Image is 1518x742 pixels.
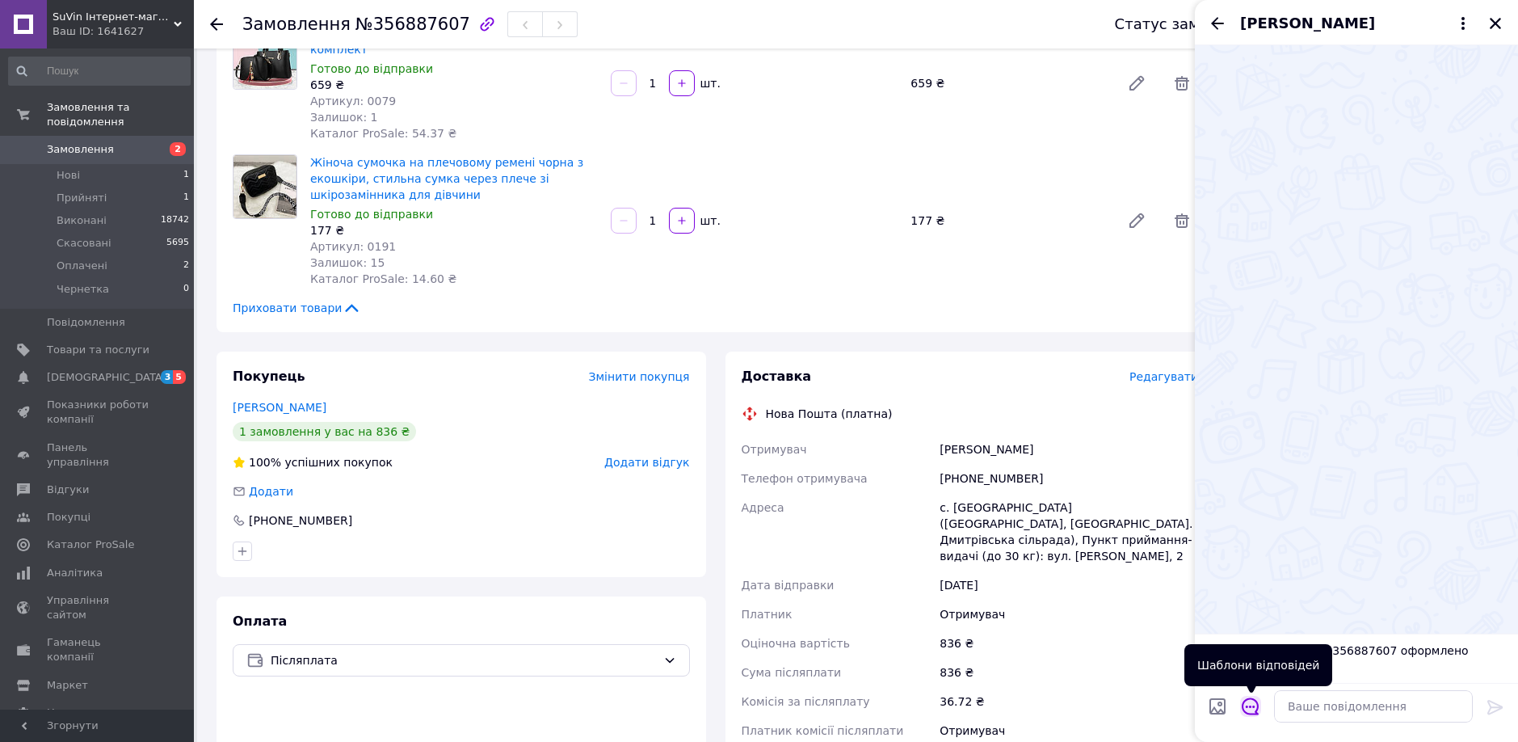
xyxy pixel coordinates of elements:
[233,401,326,414] a: [PERSON_NAME]
[47,510,90,525] span: Покупці
[742,501,784,514] span: Адреса
[47,538,134,552] span: Каталог ProSale
[210,16,223,32] div: Повернутися назад
[762,406,897,422] div: Нова Пошта (платна)
[183,259,189,273] span: 2
[936,687,1201,716] div: 36.72 ₴
[183,191,189,205] span: 1
[1240,13,1375,34] span: [PERSON_NAME]
[183,168,189,183] span: 1
[742,579,835,592] span: Дата відправки
[1184,644,1332,686] div: Шаблони відповідей
[53,10,174,24] span: SuVin Інтернет-магазин
[47,678,88,693] span: Маркет
[310,111,378,124] span: Залишок: 1
[1121,204,1153,237] a: Редагувати
[1166,67,1198,99] span: Видалити
[47,566,103,580] span: Аналітика
[310,62,433,75] span: Готово до відправки
[310,77,598,93] div: 659 ₴
[742,724,904,737] span: Платник комісії післяплати
[904,72,1114,95] div: 659 ₴
[57,213,107,228] span: Виконані
[57,236,111,251] span: Скасовані
[936,629,1201,658] div: 836 ₴
[47,100,194,129] span: Замовлення та повідомлення
[57,168,80,183] span: Нові
[170,142,186,156] span: 2
[1115,16,1264,32] div: Статус замовлення
[310,127,456,140] span: Каталог ProSale: 54.37 ₴
[1240,696,1261,717] button: Відкрити шаблони відповідей
[310,95,396,108] span: Артикул: 0079
[1166,204,1198,237] span: Видалити
[247,512,354,529] div: [PHONE_NUMBER]
[936,464,1201,493] div: [PHONE_NUMBER]
[696,213,722,229] div: шт.
[742,443,807,456] span: Отримувач
[233,454,393,470] div: успішних покупок
[589,370,690,383] span: Змінити покупця
[1129,370,1198,383] span: Редагувати
[47,706,129,720] span: Налаштування
[233,26,296,89] img: Сумка жіноча високоякісна Еко шкіра чорний комплект
[310,27,582,56] a: Сумка жіноча високоякісна Еко шкіра чорний комплект
[310,240,396,253] span: Артикул: 0191
[161,213,189,228] span: 18742
[904,209,1114,232] div: 177 ₴
[310,156,583,201] a: Жіноча сумочка на плечовому ремені чорна з екошкіри, стильна сумка через плече зі шкірозамінника ...
[604,456,689,469] span: Додати відгук
[1245,643,1508,659] span: Замовлення №356887607 оформлено
[47,315,125,330] span: Повідомлення
[57,282,109,297] span: Чернетка
[310,208,433,221] span: Готово до відправки
[742,695,870,708] span: Комісія за післяплату
[53,24,194,39] div: Ваш ID: 1641627
[936,600,1201,629] div: Отримувач
[310,256,385,269] span: Залишок: 15
[310,272,456,285] span: Каталог ProSale: 14.60 ₴
[183,282,189,297] span: 0
[242,15,351,34] span: Замовлення
[166,236,189,251] span: 5695
[1121,67,1153,99] a: Редагувати
[1486,14,1505,33] button: Закрити
[936,571,1201,600] div: [DATE]
[1208,14,1227,33] button: Назад
[936,493,1201,571] div: с. [GEOGRAPHIC_DATA] ([GEOGRAPHIC_DATA], [GEOGRAPHIC_DATA]. Дмитрівська сільрада), Пункт прийманн...
[233,613,287,629] span: Оплата
[1240,13,1473,34] button: [PERSON_NAME]
[249,456,281,469] span: 100%
[8,57,191,86] input: Пошук
[161,370,174,384] span: 3
[57,259,107,273] span: Оплачені
[271,651,657,669] span: Післяплата
[249,485,293,498] span: Додати
[47,343,149,357] span: Товари та послуги
[47,142,114,157] span: Замовлення
[355,15,470,34] span: №356887607
[233,369,305,384] span: Покупець
[47,398,149,427] span: Показники роботи компанії
[47,370,166,385] span: [DEMOGRAPHIC_DATA]
[47,593,149,622] span: Управління сайтом
[742,608,793,621] span: Платник
[233,155,296,218] img: Жіноча сумочка на плечовому ремені чорна з екошкіри, стильна сумка через плече зі шкірозамінника ...
[696,75,722,91] div: шт.
[47,635,149,664] span: Гаманець компанії
[742,637,850,650] span: Оціночна вартість
[173,370,186,384] span: 5
[936,435,1201,464] div: [PERSON_NAME]
[742,369,812,384] span: Доставка
[742,472,868,485] span: Телефон отримувача
[310,222,598,238] div: 177 ₴
[233,422,416,441] div: 1 замовлення у вас на 836 ₴
[936,658,1201,687] div: 836 ₴
[57,191,107,205] span: Прийняті
[47,441,149,470] span: Панель управління
[233,300,361,316] span: Приховати товари
[47,483,89,497] span: Відгуки
[742,666,842,679] span: Сума післяплати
